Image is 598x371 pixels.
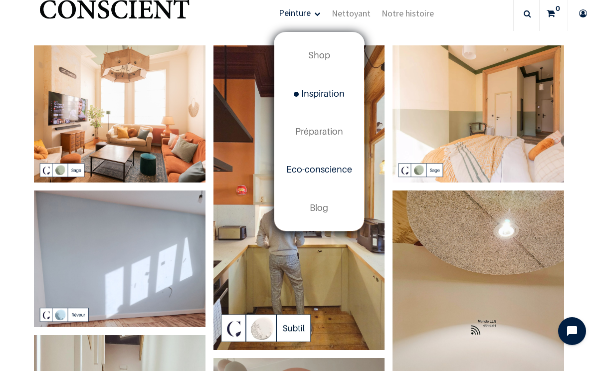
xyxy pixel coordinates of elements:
[279,7,311,18] span: Peinture
[34,45,205,183] img: peinture vert sauge
[332,7,371,19] span: Nettoyant
[34,190,205,328] img: peinture bleu clair
[294,88,345,99] span: Inspiration
[308,50,330,60] span: Shop
[295,126,343,137] span: Préparation
[393,45,564,183] img: peinture vert sauge
[553,3,563,13] sup: 0
[213,45,385,350] img: peinture blanc chaud
[286,164,352,175] span: Eco-conscience
[382,7,434,19] span: Notre histoire
[310,202,328,213] span: Blog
